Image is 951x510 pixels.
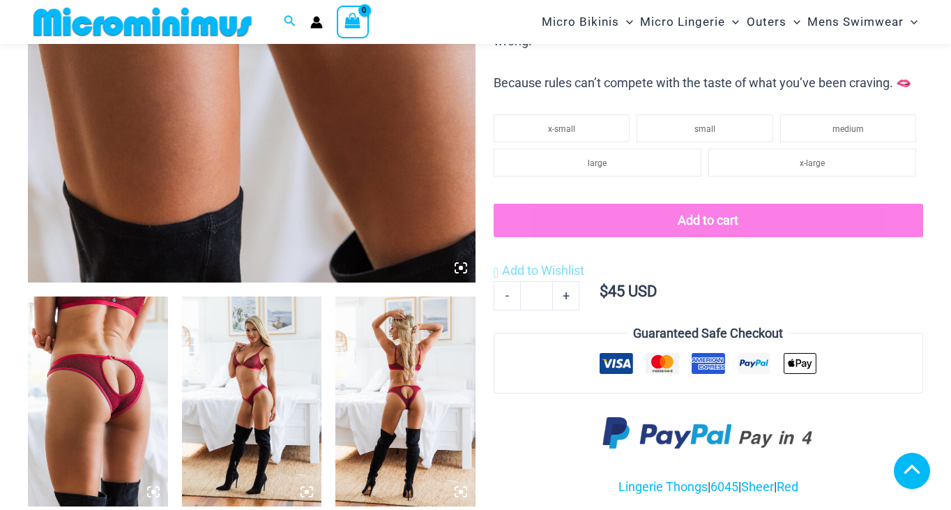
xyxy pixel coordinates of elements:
a: Search icon link [284,13,296,31]
li: x-small [494,114,630,142]
legend: Guaranteed Safe Checkout [627,323,789,344]
span: Outers [747,4,786,40]
span: Micro Lingerie [640,4,725,40]
li: x-large [708,149,916,177]
input: Product quantity [520,281,553,310]
a: Micro BikinisMenu ToggleMenu Toggle [538,4,637,40]
img: MM SHOP LOGO FLAT [28,6,257,38]
span: Add to Wishlist [502,263,584,278]
a: Red [777,479,798,494]
button: Add to cart [494,204,923,237]
li: medium [780,114,916,142]
a: Mens SwimwearMenu ToggleMenu Toggle [804,4,921,40]
span: Menu Toggle [904,4,918,40]
li: large [494,149,701,177]
a: 6045 [710,479,738,494]
span: Menu Toggle [725,4,739,40]
a: Lingerie Thongs [618,479,708,494]
li: small [637,114,773,142]
span: Mens Swimwear [807,4,904,40]
a: View Shopping Cart, empty [337,6,369,38]
a: Add to Wishlist [494,260,584,281]
img: Guilty Pleasures Red 1045 Bra 6045 Thong [182,297,322,507]
span: $ [600,283,608,300]
img: Guilty Pleasures Red 1045 Bra 6045 Thong [335,297,476,507]
span: Menu Toggle [786,4,800,40]
span: Micro Bikinis [542,4,619,40]
a: + [553,281,579,310]
img: Guilty Pleasures Red 6045 Thong [28,297,168,507]
a: - [494,281,520,310]
p: | | | [494,477,923,497]
span: x-large [800,158,825,168]
a: OutersMenu ToggleMenu Toggle [743,4,804,40]
span: large [588,158,607,168]
span: medium [832,124,864,134]
bdi: 45 USD [600,283,657,300]
span: x-small [548,124,575,134]
span: small [694,124,715,134]
a: Micro LingerieMenu ToggleMenu Toggle [637,4,743,40]
nav: Site Navigation [536,2,923,42]
a: Sheer [741,479,774,494]
a: Account icon link [310,16,323,29]
span: Menu Toggle [619,4,633,40]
